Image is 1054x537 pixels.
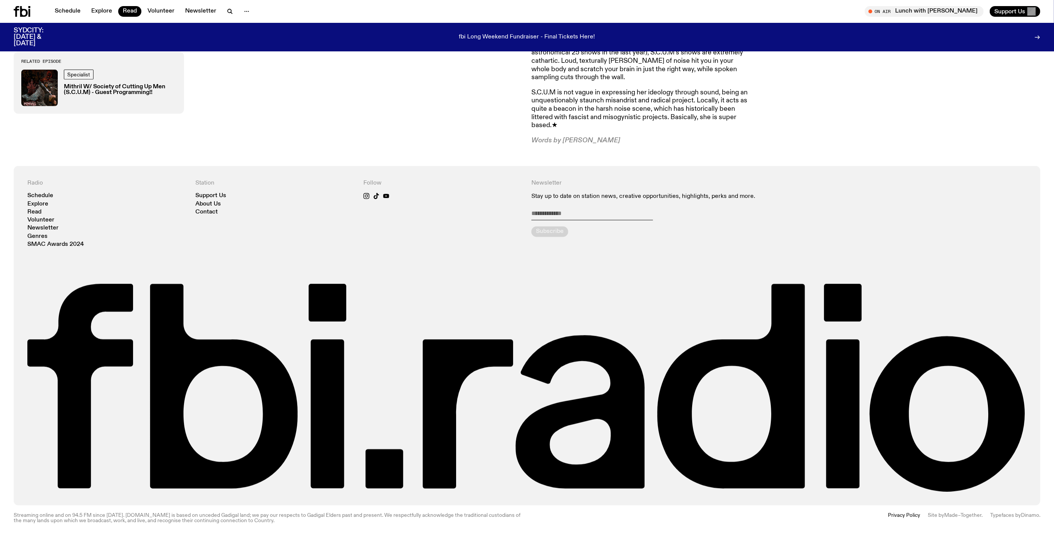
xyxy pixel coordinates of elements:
a: Explore [87,6,117,17]
a: Volunteer [143,6,179,17]
span: Typefaces by [990,513,1021,518]
a: SMAC Awards 2024 [27,242,84,247]
p: Streaming online and on 94.5 FM since [DATE]. [DOMAIN_NAME] is based on unceded Gadigal land; we ... [14,513,523,523]
h3: Related Episode [21,59,176,63]
h4: Station [195,180,354,187]
a: Read [27,209,41,215]
span: . [1039,513,1040,518]
a: Contact [195,209,218,215]
a: Read [118,6,141,17]
a: Schedule [27,193,53,199]
p: S.C.U.M is not vague in expressing her ideology through sound, being an unquestionably staunch mi... [532,89,751,130]
a: Genres [27,234,48,239]
a: Dinamo [1021,513,1039,518]
span: . [981,513,983,518]
p: Stay up to date on station news, creative opportunities, highlights, perks and more. [531,193,858,200]
a: Newsletter [27,225,59,231]
a: SpecialistMithril W/ Society of Cutting Up Men (S.C.U.M) - Guest Programming!! [21,70,176,106]
h4: Radio [27,180,186,187]
a: Newsletter [181,6,221,17]
button: Subscribe [531,226,568,237]
a: Made–Together [944,513,981,518]
span: Site by [928,513,944,518]
p: fbi Long Weekend Fundraiser - Final Tickets Here! [459,34,595,41]
button: Support Us [990,6,1040,17]
a: Support Us [195,193,226,199]
a: Volunteer [27,217,54,223]
h3: Mithril W/ Society of Cutting Up Men (S.C.U.M) - Guest Programming!! [64,84,176,96]
p: Probably the busiest noise artist in the city (having played an astronomical 25 shows in the last... [532,41,751,82]
a: Privacy Policy [888,513,920,523]
h3: SYDCITY: [DATE] & [DATE] [14,27,62,47]
p: Words by [PERSON_NAME] [532,137,751,145]
span: Support Us [994,8,1025,15]
h4: Follow [363,180,522,187]
button: On AirLunch with [PERSON_NAME] [865,6,984,17]
h4: Newsletter [531,180,858,187]
a: Explore [27,201,48,207]
a: About Us [195,201,221,207]
a: Schedule [50,6,85,17]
